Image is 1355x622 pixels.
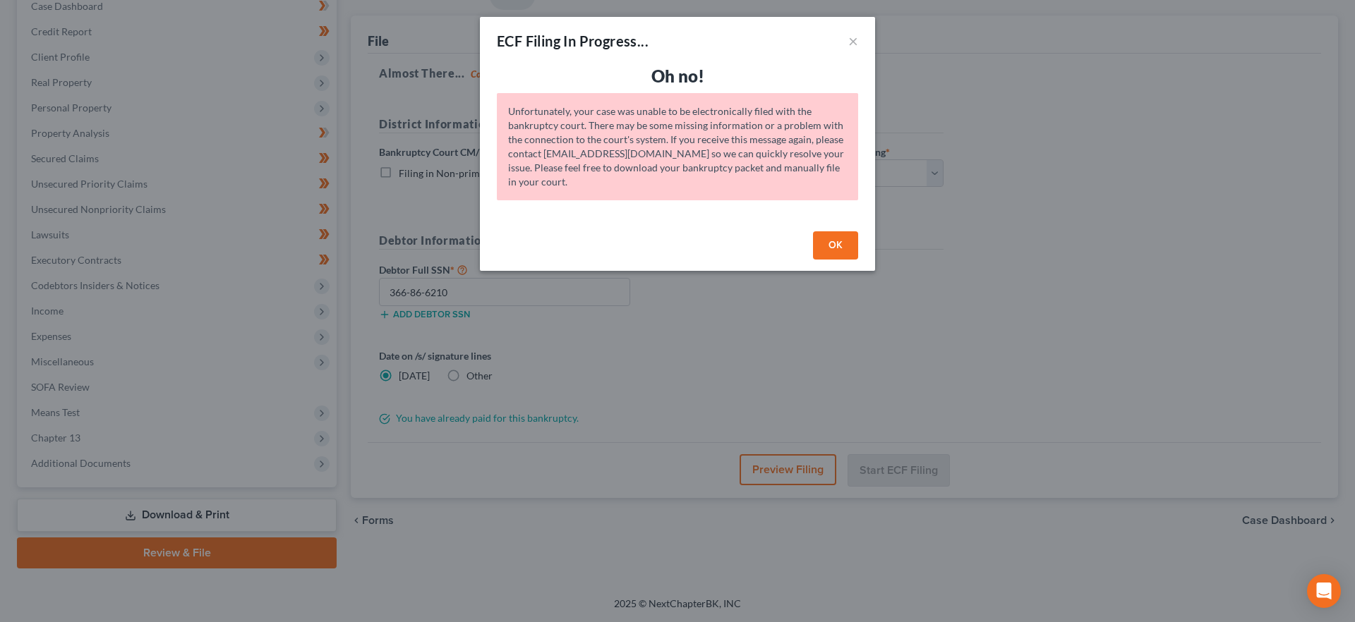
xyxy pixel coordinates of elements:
div: Unfortunately, your case was unable to be electronically filed with the bankruptcy court. There m... [497,93,858,200]
div: ECF Filing In Progress... [497,31,649,51]
button: OK [813,231,858,260]
button: × [848,32,858,49]
div: Open Intercom Messenger [1307,574,1341,608]
h3: Oh no! [497,65,858,87]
